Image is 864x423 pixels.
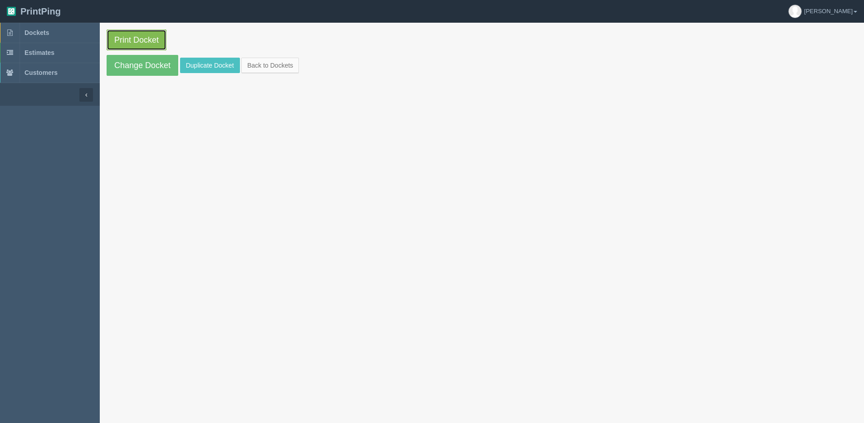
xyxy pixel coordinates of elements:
span: Estimates [24,49,54,56]
span: Dockets [24,29,49,36]
img: logo-3e63b451c926e2ac314895c53de4908e5d424f24456219fb08d385ab2e579770.png [7,7,16,16]
a: Change Docket [107,55,178,76]
img: avatar_default-7531ab5dedf162e01f1e0bb0964e6a185e93c5c22dfe317fb01d7f8cd2b1632c.jpg [789,5,801,18]
a: Duplicate Docket [180,58,240,73]
a: Back to Dockets [241,58,299,73]
span: Customers [24,69,58,76]
a: Print Docket [107,30,166,50]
